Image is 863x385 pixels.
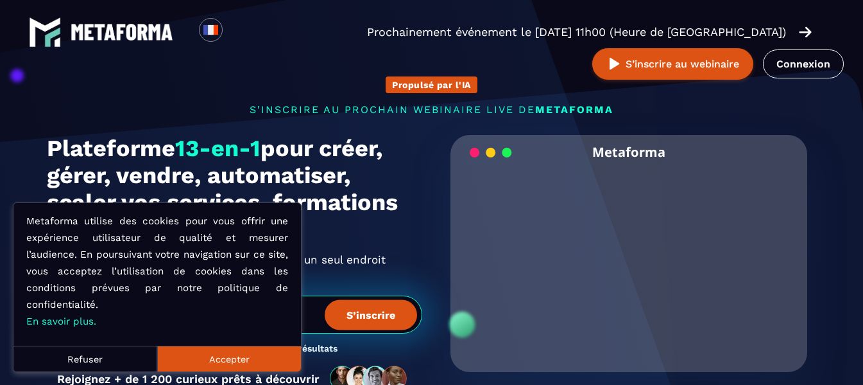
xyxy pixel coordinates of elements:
[157,346,301,372] button: Accepter
[799,25,812,39] img: arrow-right
[175,135,261,162] span: 13-en-1
[13,346,157,372] button: Refuser
[535,103,613,116] span: METAFORMA
[763,49,844,78] a: Connexion
[460,169,798,338] video: Your browser does not support the video tag.
[26,316,96,327] a: En savoir plus.
[592,135,665,169] h2: Metaforma
[203,22,219,38] img: fr
[47,103,817,116] p: s'inscrire au prochain webinaire live de
[367,23,786,41] p: Prochainement événement le [DATE] 11h00 (Heure de [GEOGRAPHIC_DATA])
[606,56,622,72] img: play
[26,213,288,330] p: Metaforma utilise des cookies pour vous offrir une expérience utilisateur de qualité et mesurer l...
[29,16,61,48] img: logo
[592,48,753,80] button: S’inscrire au webinaire
[234,24,243,40] input: Search for option
[71,24,173,40] img: logo
[325,300,417,330] button: S’inscrire
[47,135,422,243] h1: Plateforme pour créer, gérer, vendre, automatiser, scaler vos services, formations et coachings.
[223,18,254,46] div: Search for option
[470,147,512,159] img: loading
